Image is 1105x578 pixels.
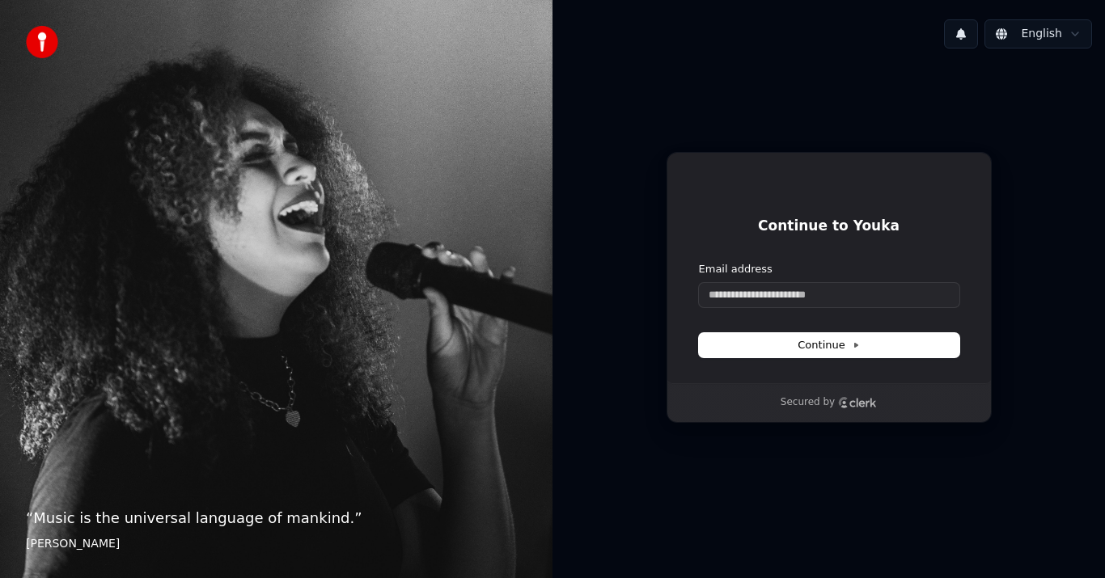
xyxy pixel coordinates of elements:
[838,397,877,408] a: Clerk logo
[26,507,527,529] p: “ Music is the universal language of mankind. ”
[26,536,527,552] footer: [PERSON_NAME]
[26,26,58,58] img: youka
[699,262,773,276] label: Email address
[781,396,835,409] p: Secured by
[699,217,959,236] h1: Continue to Youka
[798,338,859,352] span: Continue
[699,333,959,357] button: Continue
